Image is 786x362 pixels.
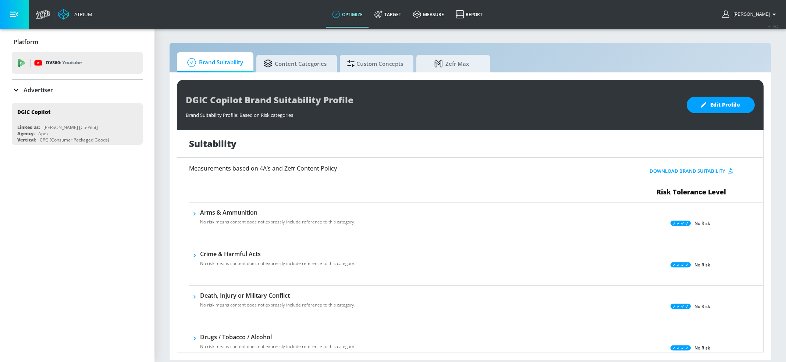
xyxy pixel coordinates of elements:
[648,165,735,177] button: Download Brand Suitability
[200,333,355,341] h6: Drugs / Tobacco / Alcohol
[200,219,355,225] p: No risk means content does not expressly include reference to this category.
[694,344,710,352] p: No Risk
[687,97,755,113] button: Edit Profile
[200,260,355,267] p: No risk means content does not expressly include reference to this category.
[200,302,355,308] p: No risk means content does not expressly include reference to this category.
[768,24,779,28] span: v 4.19.0
[424,55,480,72] span: Zefr Max
[43,124,98,130] div: [PERSON_NAME] [Co-Pilot]
[200,208,355,230] div: Arms & AmmunitionNo risk means content does not expressly include reference to this category.
[701,100,740,110] span: Edit Profile
[200,250,355,258] h6: Crime & Harmful Acts
[14,38,38,46] p: Platform
[71,11,92,18] div: Atrium
[694,219,710,227] p: No Risk
[450,1,488,28] a: Report
[184,54,243,71] span: Brand Suitability
[40,137,109,143] div: CPG (Consumer Packaged Goods)
[347,55,403,72] span: Custom Concepts
[17,137,36,143] div: Vertical:
[12,32,143,52] div: Platform
[189,137,236,150] h1: Suitability
[200,291,355,300] h6: Death, Injury or Military Conflict
[200,291,355,313] div: Death, Injury or Military ConflictNo risk means content does not expressly include reference to t...
[24,86,53,94] p: Advertiser
[38,130,49,137] div: Apex
[200,250,355,271] div: Crime & Harmful ActsNo risk means content does not expressly include reference to this category.
[17,130,35,137] div: Agency:
[694,302,710,310] p: No Risk
[12,52,143,74] div: DV360: Youtube
[200,333,355,354] div: Drugs / Tobacco / AlcoholNo risk means content does not expressly include reference to this categ...
[58,9,92,20] a: Atrium
[189,165,572,171] h6: Measurements based on 4A’s and Zefr Content Policy
[326,1,369,28] a: optimize
[12,80,143,100] div: Advertiser
[200,208,355,216] h6: Arms & Ammunition
[46,59,82,67] p: DV360:
[730,12,770,17] span: login as: rachel.berman@zefr.com
[12,103,143,145] div: DGIC CopilotLinked as:[PERSON_NAME] [Co-Pilot]Agency:ApexVertical:CPG (Consumer Packaged Goods)
[657,187,726,196] span: Risk Tolerance Level
[407,1,450,28] a: measure
[62,59,82,67] p: Youtube
[694,261,710,269] p: No Risk
[722,10,779,19] button: [PERSON_NAME]
[17,108,50,115] div: DGIC Copilot
[17,124,40,130] div: Linked as:
[264,55,327,72] span: Content Categories
[200,343,355,350] p: No risk means content does not expressly include reference to this category.
[186,108,679,118] div: Brand Suitability Profile: Based on Risk categories
[369,1,407,28] a: Target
